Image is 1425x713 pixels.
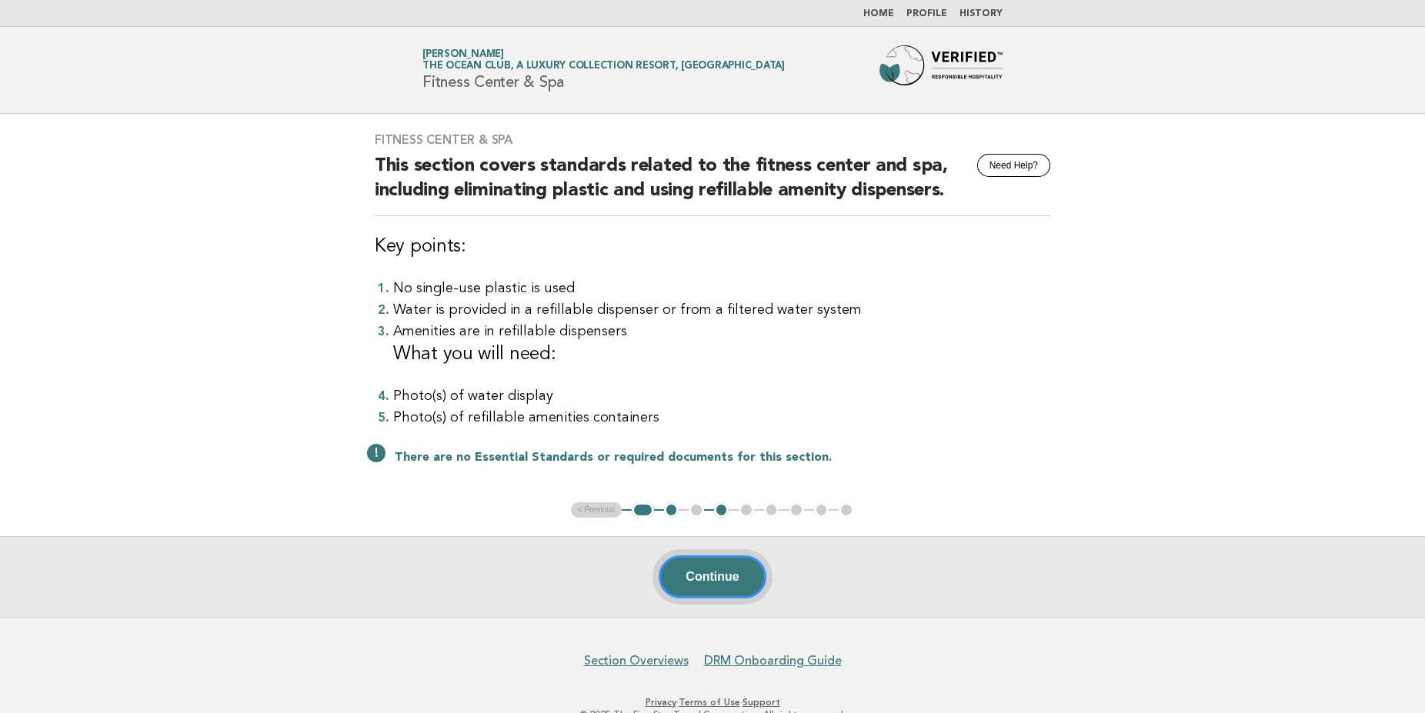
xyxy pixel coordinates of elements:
[714,502,729,518] button: 4
[393,278,1050,299] li: No single-use plastic is used
[906,9,947,18] a: Profile
[393,342,1050,367] h3: What you will need:
[632,502,654,518] button: 1
[977,154,1050,177] button: Need Help?
[393,407,1050,428] li: Photo(s) of refillable amenities containers
[664,502,679,518] button: 2
[879,45,1003,95] img: Forbes Travel Guide
[375,154,1050,216] h2: This section covers standards related to the fitness center and spa, including eliminating plasti...
[863,9,894,18] a: Home
[242,696,1183,708] p: · ·
[959,9,1003,18] a: History
[743,697,780,708] a: Support
[646,697,676,708] a: Privacy
[393,321,1050,367] li: Amenities are in refillable dispensers
[584,653,689,668] a: Section Overviews
[659,555,766,598] button: Continue
[422,62,785,72] span: The Ocean Club, a Luxury Collection Resort, [GEOGRAPHIC_DATA]
[422,50,785,90] h1: Fitness Center & Spa
[422,49,785,71] a: [PERSON_NAME]The Ocean Club, a Luxury Collection Resort, [GEOGRAPHIC_DATA]
[375,132,1050,148] h3: Fitness Center & Spa
[395,450,1050,465] p: There are no Essential Standards or required documents for this section.
[704,653,842,668] a: DRM Onboarding Guide
[393,385,1050,407] li: Photo(s) of water display
[679,697,740,708] a: Terms of Use
[393,299,1050,321] li: Water is provided in a refillable dispenser or from a filtered water system
[375,235,1050,259] h3: Key points:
